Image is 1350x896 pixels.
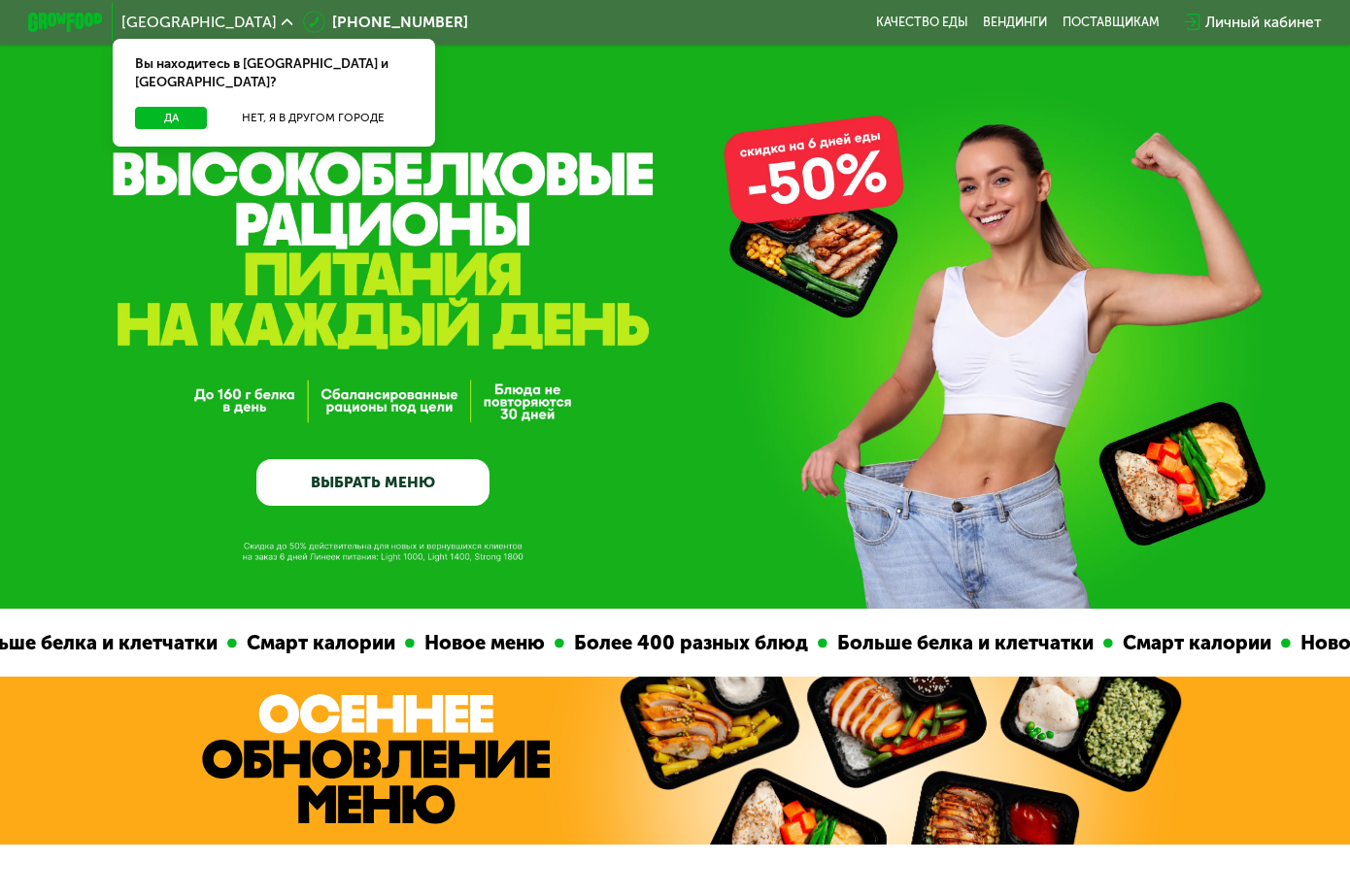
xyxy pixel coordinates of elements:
a: ВЫБРАТЬ МЕНЮ [256,459,489,506]
a: Вендинги [983,15,1047,29]
div: Смарт калории [1112,628,1280,658]
div: Вы находитесь в [GEOGRAPHIC_DATA] и [GEOGRAPHIC_DATA]? [113,39,435,107]
div: Более 400 разных блюд [563,628,817,658]
button: Нет, я в другом городе [215,107,413,129]
div: поставщикам [1063,15,1160,29]
span: [GEOGRAPHIC_DATA] [121,15,277,29]
div: Больше белка и клетчатки [827,628,1102,658]
button: Да [135,107,207,129]
a: Качество еды [876,15,968,29]
div: Смарт калории [236,628,404,658]
div: Новое меню [414,628,554,658]
div: Личный кабинет [1205,11,1322,33]
a: [PHONE_NUMBER] [303,11,469,33]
